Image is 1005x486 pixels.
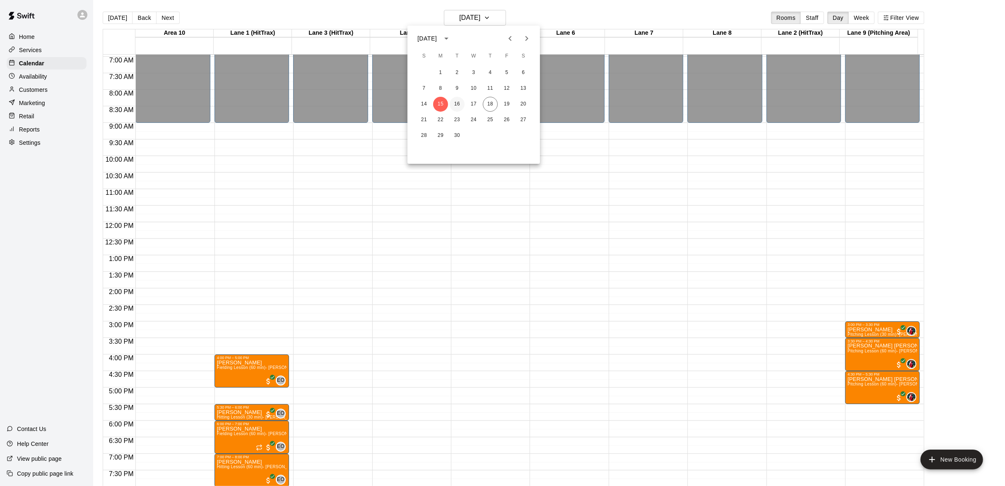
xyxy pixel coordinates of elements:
[516,81,531,96] button: 13
[516,48,531,65] span: Saturday
[433,81,448,96] button: 8
[499,65,514,80] button: 5
[450,128,465,143] button: 30
[417,34,437,43] div: [DATE]
[466,81,481,96] button: 10
[483,48,498,65] span: Thursday
[483,65,498,80] button: 4
[417,113,431,127] button: 21
[483,113,498,127] button: 25
[499,48,514,65] span: Friday
[502,30,518,47] button: Previous month
[466,113,481,127] button: 24
[417,48,431,65] span: Sunday
[439,31,453,45] button: calendar view is open, switch to year view
[516,97,531,112] button: 20
[433,65,448,80] button: 1
[518,30,535,47] button: Next month
[483,97,498,112] button: 18
[417,128,431,143] button: 28
[433,128,448,143] button: 29
[450,97,465,112] button: 16
[499,97,514,112] button: 19
[450,65,465,80] button: 2
[417,97,431,112] button: 14
[483,81,498,96] button: 11
[433,97,448,112] button: 15
[450,81,465,96] button: 9
[417,81,431,96] button: 7
[450,113,465,127] button: 23
[466,48,481,65] span: Wednesday
[516,113,531,127] button: 27
[433,113,448,127] button: 22
[499,113,514,127] button: 26
[450,48,465,65] span: Tuesday
[466,97,481,112] button: 17
[433,48,448,65] span: Monday
[516,65,531,80] button: 6
[466,65,481,80] button: 3
[499,81,514,96] button: 12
